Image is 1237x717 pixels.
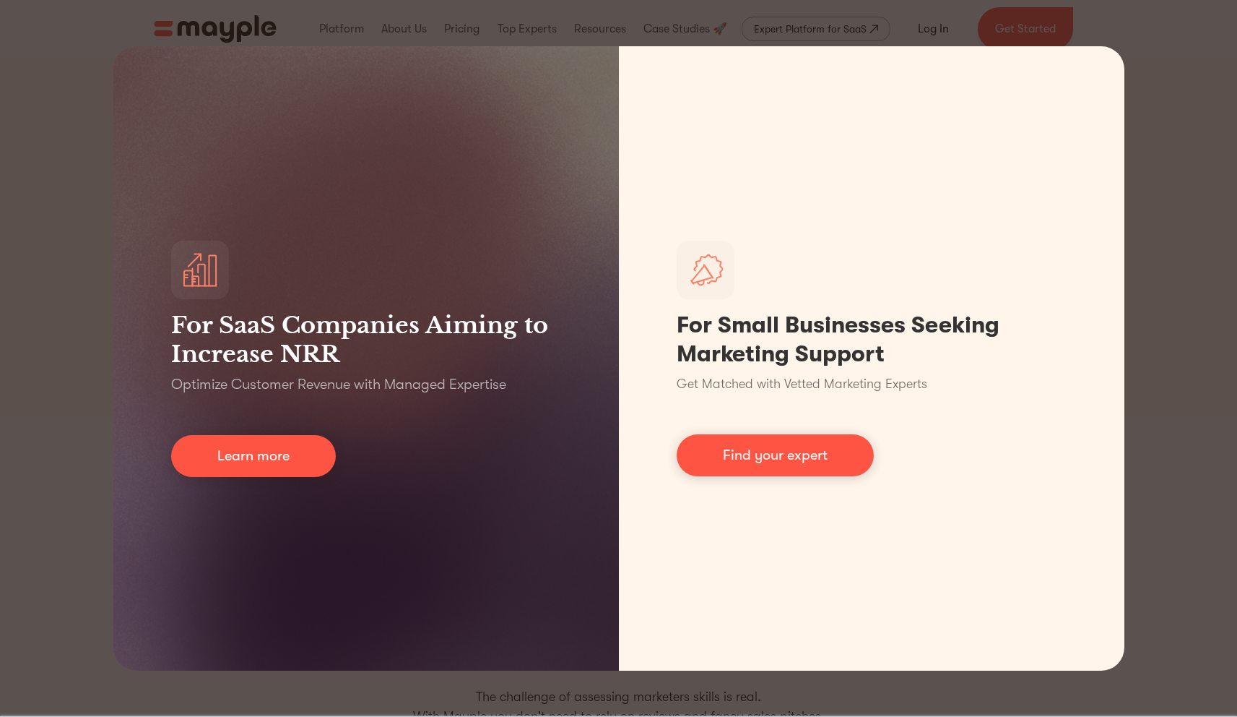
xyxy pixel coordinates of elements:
p: Get Matched with Vetted Marketing Experts [677,374,927,394]
h1: For Small Businesses Seeking Marketing Support [677,311,1067,369]
a: Learn more [171,435,336,477]
a: Find your expert [677,434,874,476]
h3: For SaaS Companies Aiming to Increase NRR [171,311,561,369]
p: Optimize Customer Revenue with Managed Expertise [171,374,506,395]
